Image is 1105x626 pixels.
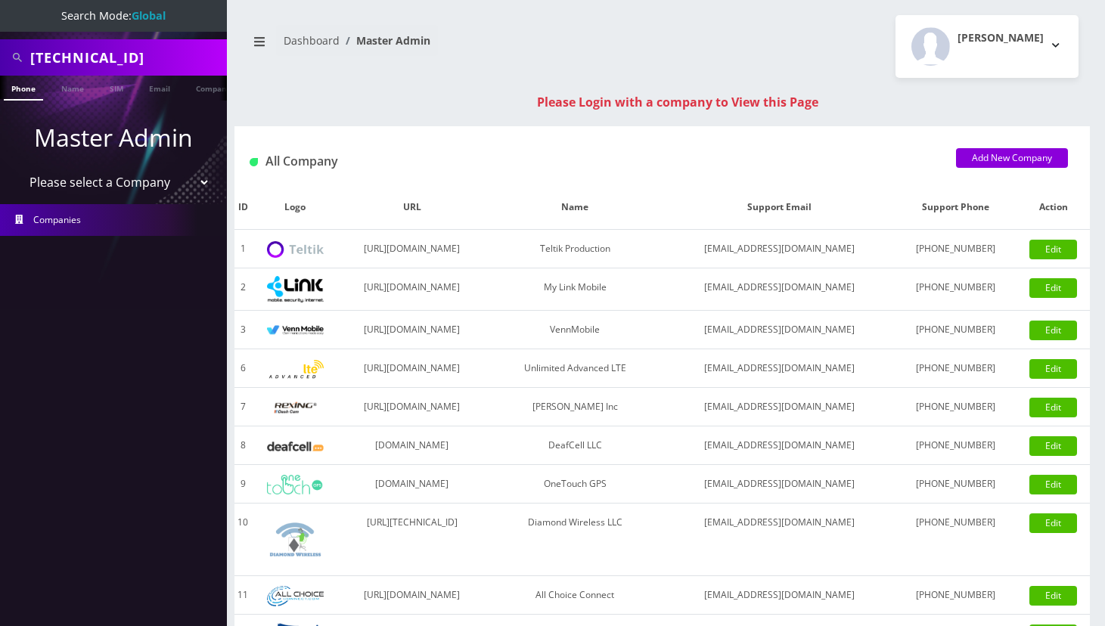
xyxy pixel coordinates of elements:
[486,465,664,504] td: OneTouch GPS
[664,576,895,615] td: [EMAIL_ADDRESS][DOMAIN_NAME]
[234,185,252,230] th: ID
[267,511,324,568] img: Diamond Wireless LLC
[895,576,1017,615] td: [PHONE_NUMBER]
[339,311,486,349] td: [URL][DOMAIN_NAME]
[234,576,252,615] td: 11
[33,213,81,226] span: Companies
[102,76,131,99] a: SIM
[664,504,895,576] td: [EMAIL_ADDRESS][DOMAIN_NAME]
[486,388,664,426] td: [PERSON_NAME] Inc
[284,33,340,48] a: Dashboard
[1029,475,1077,494] a: Edit
[234,426,252,465] td: 8
[664,388,895,426] td: [EMAIL_ADDRESS][DOMAIN_NAME]
[250,158,258,166] img: All Company
[339,185,486,230] th: URL
[30,43,223,72] input: Search All Companies
[895,465,1017,504] td: [PHONE_NUMBER]
[664,465,895,504] td: [EMAIL_ADDRESS][DOMAIN_NAME]
[267,325,324,336] img: VennMobile
[141,76,178,99] a: Email
[664,185,895,230] th: Support Email
[895,388,1017,426] td: [PHONE_NUMBER]
[895,349,1017,388] td: [PHONE_NUMBER]
[61,8,166,23] span: Search Mode:
[895,185,1017,230] th: Support Phone
[664,349,895,388] td: [EMAIL_ADDRESS][DOMAIN_NAME]
[1029,321,1077,340] a: Edit
[1029,240,1077,259] a: Edit
[1029,278,1077,298] a: Edit
[234,504,252,576] td: 10
[486,576,664,615] td: All Choice Connect
[486,230,664,268] td: Teltik Production
[339,504,486,576] td: [URL][TECHNICAL_ID]
[339,576,486,615] td: [URL][DOMAIN_NAME]
[895,311,1017,349] td: [PHONE_NUMBER]
[340,33,430,48] li: Master Admin
[664,230,895,268] td: [EMAIL_ADDRESS][DOMAIN_NAME]
[1029,398,1077,417] a: Edit
[267,276,324,302] img: My Link Mobile
[339,465,486,504] td: [DOMAIN_NAME]
[267,241,324,259] img: Teltik Production
[267,442,324,451] img: DeafCell LLC
[234,465,252,504] td: 9
[664,311,895,349] td: [EMAIL_ADDRESS][DOMAIN_NAME]
[1029,436,1077,456] a: Edit
[188,76,239,99] a: Company
[1029,586,1077,606] a: Edit
[486,268,664,311] td: My Link Mobile
[246,25,651,68] nav: breadcrumb
[132,8,166,23] strong: Global
[486,426,664,465] td: DeafCell LLC
[895,426,1017,465] td: [PHONE_NUMBER]
[895,15,1079,78] button: [PERSON_NAME]
[339,388,486,426] td: [URL][DOMAIN_NAME]
[895,230,1017,268] td: [PHONE_NUMBER]
[958,32,1044,45] h2: [PERSON_NAME]
[486,311,664,349] td: VennMobile
[250,93,1105,111] div: Please Login with a company to View this Page
[895,504,1017,576] td: [PHONE_NUMBER]
[664,426,895,465] td: [EMAIL_ADDRESS][DOMAIN_NAME]
[267,401,324,415] img: Rexing Inc
[664,268,895,311] td: [EMAIL_ADDRESS][DOMAIN_NAME]
[339,268,486,311] td: [URL][DOMAIN_NAME]
[54,76,92,99] a: Name
[267,475,324,494] img: OneTouch GPS
[486,504,664,576] td: Diamond Wireless LLC
[234,388,252,426] td: 7
[956,148,1068,168] a: Add New Company
[339,426,486,465] td: [DOMAIN_NAME]
[339,349,486,388] td: [URL][DOMAIN_NAME]
[267,586,324,606] img: All Choice Connect
[486,349,664,388] td: Unlimited Advanced LTE
[1029,359,1077,379] a: Edit
[250,154,933,169] h1: All Company
[234,230,252,268] td: 1
[895,268,1017,311] td: [PHONE_NUMBER]
[1017,185,1090,230] th: Action
[486,185,664,230] th: Name
[267,360,324,379] img: Unlimited Advanced LTE
[234,349,252,388] td: 6
[339,230,486,268] td: [URL][DOMAIN_NAME]
[234,268,252,311] td: 2
[252,185,339,230] th: Logo
[1029,513,1077,533] a: Edit
[4,76,43,101] a: Phone
[234,311,252,349] td: 3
